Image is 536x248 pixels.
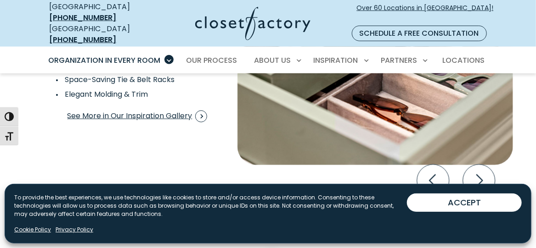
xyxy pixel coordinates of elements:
nav: Primary Menu [42,48,494,73]
span: Over 60 Locations in [GEOGRAPHIC_DATA]! [357,3,494,22]
span: Partners [381,55,417,66]
span: Inspiration [314,55,358,66]
div: [GEOGRAPHIC_DATA] [50,1,150,23]
a: Schedule a Free Consultation [352,26,487,41]
button: ACCEPT [407,193,522,212]
span: About Us [254,55,291,66]
img: Closet Factory Logo [195,7,310,40]
a: See More in Our Inspiration Gallery [67,107,208,126]
li: Elegant Molding & Trim [56,89,197,100]
button: Next slide [459,161,499,200]
a: Privacy Policy [56,226,93,234]
span: See More in Our Inspiration Gallery [68,110,207,122]
button: Previous slide [413,161,453,200]
a: Cookie Policy [14,226,51,234]
a: [PHONE_NUMBER] [50,34,117,45]
div: [GEOGRAPHIC_DATA] [50,23,150,45]
p: To provide the best experiences, we use technologies like cookies to store and/or access device i... [14,193,407,218]
a: [PHONE_NUMBER] [50,12,117,23]
span: Organization in Every Room [49,55,161,66]
li: Space-Saving Tie & Belt Racks [56,74,197,85]
span: Locations [442,55,485,66]
span: Our Process [186,55,237,66]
